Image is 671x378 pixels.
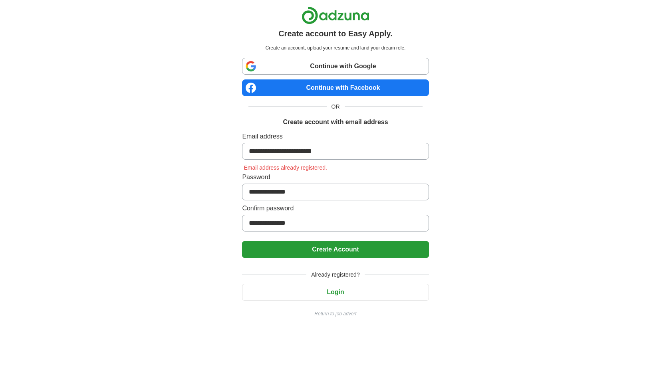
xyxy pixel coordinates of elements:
label: Confirm password [242,204,429,213]
a: Return to job advert [242,310,429,317]
span: Already registered? [306,271,364,279]
p: Create an account, upload your resume and land your dream role. [244,44,427,51]
a: Continue with Facebook [242,79,429,96]
img: Adzuna logo [302,6,369,24]
button: Login [242,284,429,301]
a: Continue with Google [242,58,429,75]
h1: Create account with email address [283,117,388,127]
label: Email address [242,132,429,141]
span: OR [327,103,345,111]
h1: Create account to Easy Apply. [278,28,393,40]
span: Email address already registered. [242,164,329,171]
a: Login [242,289,429,295]
label: Password [242,172,429,182]
button: Create Account [242,241,429,258]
